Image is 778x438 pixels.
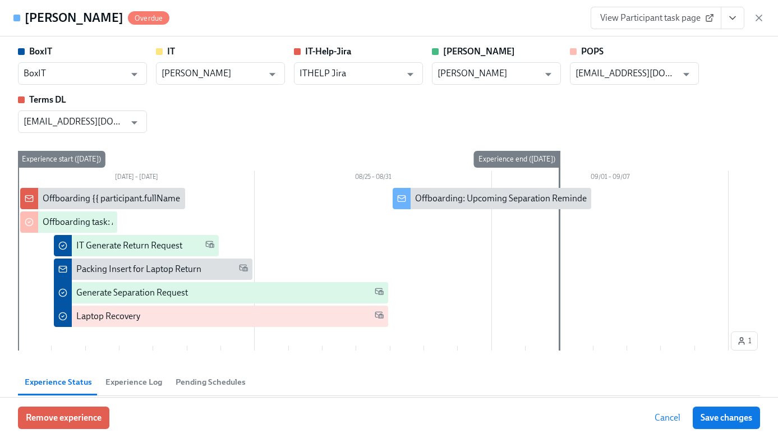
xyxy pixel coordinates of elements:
[415,192,611,205] div: Offboarding: Upcoming Separation Reminder Note
[255,171,491,186] div: 08/25 – 08/31
[29,46,52,57] strong: BoxIT
[581,46,604,57] strong: POPS
[26,412,102,423] span: Remove experience
[18,407,109,429] button: Remove experience
[43,216,279,228] div: Offboarding task: Add the event into the Offboarding calendar
[678,66,695,83] button: Open
[600,12,712,24] span: View Participant task page
[76,310,140,322] div: Laptop Recovery
[693,407,760,429] button: Save changes
[176,376,246,389] span: Pending Schedules
[375,287,384,299] span: Work Email
[126,66,143,83] button: Open
[731,331,758,351] button: 1
[492,171,729,186] div: 09/01 – 09/07
[43,192,373,205] div: Offboarding {{ participant.fullName }} {{ participant.lastDayAtWork | MMM DD YYYY }}
[29,94,66,105] strong: Terms DL
[701,412,752,423] span: Save changes
[443,46,515,57] strong: [PERSON_NAME]
[264,66,281,83] button: Open
[737,335,752,347] span: 1
[17,151,105,168] div: Experience start ([DATE])
[76,263,201,275] div: Packing Insert for Laptop Return
[76,239,182,252] div: IT Generate Return Request
[25,10,123,26] h4: [PERSON_NAME]
[305,46,351,57] strong: IT-Help-Jira
[167,46,175,57] strong: IT
[375,310,384,323] span: Work Email
[76,287,188,299] div: Generate Separation Request
[128,14,169,22] span: Overdue
[655,412,680,423] span: Cancel
[402,66,419,83] button: Open
[591,7,721,29] a: View Participant task page
[721,7,744,29] button: View task page
[239,263,248,276] span: Work Email
[540,66,557,83] button: Open
[205,239,214,252] span: Work Email
[647,407,688,429] button: Cancel
[474,151,560,168] div: Experience end ([DATE])
[18,171,255,186] div: [DATE] – [DATE]
[25,376,92,389] span: Experience Status
[126,114,143,131] button: Open
[105,376,162,389] span: Experience Log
